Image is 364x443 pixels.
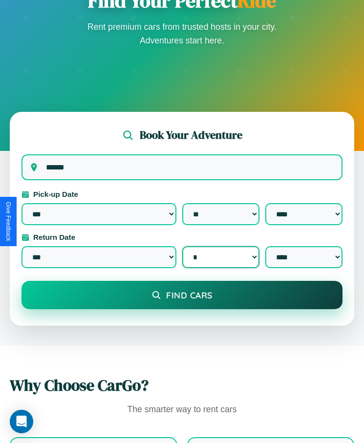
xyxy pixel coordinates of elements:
p: Rent premium cars from trusted hosts in your city. Adventures start here. [85,20,280,47]
h2: Why Choose CarGo? [10,375,354,396]
button: Find Cars [21,281,343,309]
div: Open Intercom Messenger [10,410,33,433]
h2: Book Your Adventure [140,127,242,143]
div: Give Feedback [5,202,12,241]
label: Return Date [21,233,343,241]
label: Pick-up Date [21,190,343,198]
p: The smarter way to rent cars [10,402,354,418]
